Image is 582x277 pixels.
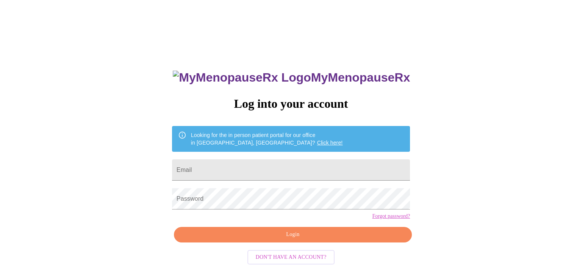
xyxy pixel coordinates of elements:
[191,128,343,150] div: Looking for the in person patient portal for our office in [GEOGRAPHIC_DATA], [GEOGRAPHIC_DATA]?
[256,253,327,262] span: Don't have an account?
[246,253,337,260] a: Don't have an account?
[173,71,410,85] h3: MyMenopauseRx
[174,227,412,242] button: Login
[173,71,311,85] img: MyMenopauseRx Logo
[183,230,403,239] span: Login
[172,97,410,111] h3: Log into your account
[317,140,343,146] a: Click here!
[372,213,410,219] a: Forgot password?
[247,250,335,265] button: Don't have an account?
